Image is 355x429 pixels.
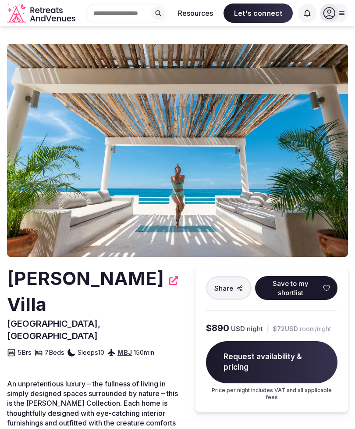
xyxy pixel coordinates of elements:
[255,276,337,300] button: Save to my shortlist
[7,44,348,257] img: Venue cover photo
[7,4,77,23] svg: Retreats and Venues company logo
[117,348,132,357] a: MBJ
[214,284,233,293] span: Share
[171,4,220,23] button: Resources
[231,324,245,333] span: USD
[78,348,104,357] span: Sleeps 10
[7,266,164,317] h2: [PERSON_NAME] Villa
[247,324,263,333] span: night
[7,4,77,23] a: Visit the homepage
[300,324,331,333] span: room/night
[224,4,293,23] span: Let's connect
[134,348,154,357] span: 150 min
[45,348,64,357] span: 7 Beds
[18,348,32,357] span: 5 Brs
[266,324,269,333] div: |
[206,387,337,402] p: Price per night includes VAT and all applicable fees
[206,276,252,300] button: Share
[262,279,319,297] span: Save to my shortlist
[273,324,298,333] span: $72 USD
[206,322,229,334] span: $890
[7,318,100,341] span: [GEOGRAPHIC_DATA], [GEOGRAPHIC_DATA]
[206,341,337,383] span: Request availability & pricing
